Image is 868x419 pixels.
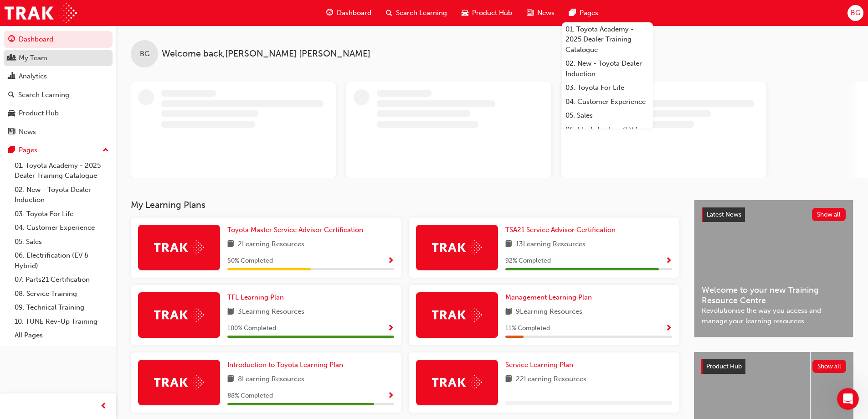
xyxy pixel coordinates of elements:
iframe: Intercom live chat [837,388,859,410]
a: TFL Learning Plan [227,292,288,303]
span: Toyota Master Service Advisor Certification [227,226,363,234]
a: Introduction to Toyota Learning Plan [227,360,347,370]
span: Product Hub [706,362,742,370]
span: TFL Learning Plan [227,293,284,301]
a: Analytics [4,68,113,85]
a: Service Learning Plan [505,360,577,370]
img: Trak [5,3,77,23]
span: news-icon [8,128,15,136]
img: Trak [154,240,204,254]
a: TSA21 Service Advisor Certification [505,225,619,235]
span: pages-icon [8,146,15,155]
button: Pages [4,142,113,159]
p: How can we help? [18,80,164,96]
div: Search Learning [18,90,69,100]
span: Search Learning [396,8,447,18]
span: book-icon [505,374,512,385]
a: 02. New - Toyota Dealer Induction [562,57,653,81]
div: #5105 • In progress [41,202,153,211]
span: guage-icon [326,7,333,19]
div: Profile image for Trak [124,15,142,33]
button: BG [847,5,863,21]
span: BG [140,49,149,59]
span: 9 Learning Resources [516,306,582,318]
div: Close [157,15,173,31]
div: My Team [19,53,47,63]
div: Send us a message [19,232,152,242]
a: 04. Customer Experience [11,221,113,235]
img: Trak [432,240,482,254]
div: Recent ticket [19,177,164,188]
span: book-icon [505,306,512,318]
span: Welcome back , [PERSON_NAME] [PERSON_NAME] [162,49,370,59]
span: Show Progress [387,325,394,333]
button: Show Progress [387,390,394,402]
span: Show Progress [387,392,394,400]
button: Show Progress [665,323,672,334]
span: 3 Learning Resources [238,306,304,318]
a: guage-iconDashboard [319,4,379,22]
span: 100 % Completed [227,323,276,334]
span: 50 % Completed [227,256,273,266]
span: News [537,8,555,18]
span: search-icon [8,91,15,99]
span: book-icon [227,374,234,385]
a: 01. Toyota Academy - 2025 Dealer Training Catalogue [562,22,653,57]
span: TSA21 Service Advisor Certification [505,226,616,234]
span: Pages [580,8,598,18]
span: 92 % Completed [505,256,551,266]
a: Product HubShow all [701,359,846,374]
img: Trak [432,308,482,322]
span: guage-icon [8,36,15,44]
a: Dashboard [4,31,113,48]
span: car-icon [462,7,468,19]
span: pages-icon [569,7,576,19]
a: 09. Technical Training [11,300,113,315]
span: BG [851,8,860,18]
span: Product Hub [472,8,512,18]
a: News [4,124,113,140]
span: Welcome to your new Training Resource Centre [702,285,846,305]
div: Reporting issue [41,192,153,202]
a: 08. Service Training [11,287,113,301]
div: Profile image for Trak [19,134,37,152]
button: Show Progress [387,323,394,334]
span: Messages [76,307,107,314]
span: search-icon [386,7,392,19]
span: 22 Learning Resources [516,374,586,385]
span: Disregard, I got him to redo it which appears to have fixed it. [41,139,236,146]
span: 88 % Completed [227,391,273,401]
span: book-icon [227,239,234,250]
img: Trak [154,308,204,322]
a: 05. Sales [11,235,113,249]
div: We typically reply in a few hours [19,242,152,251]
span: up-icon [103,145,109,156]
div: Profile image for TrakReporting issueDisregard, I got him to redo it which appears to have fixed ... [10,121,173,164]
a: 03. Toyota For Life [11,207,113,221]
div: Analytics [19,71,47,82]
p: Hi [PERSON_NAME] [18,65,164,80]
span: book-icon [505,239,512,250]
button: Show all [812,360,847,373]
img: Trak [154,375,204,389]
img: Trak [432,375,482,389]
a: pages-iconPages [562,4,606,22]
span: Introduction to Toyota Learning Plan [227,361,343,369]
a: search-iconSearch Learning [379,4,454,22]
span: 8 Learning Resources [238,374,304,385]
button: DashboardMy TeamAnalyticsSearch LearningProduct HubNews [4,29,113,142]
a: 04. Customer Experience [562,95,653,109]
h3: My Learning Plans [131,200,679,210]
span: Service Learning Plan [505,361,573,369]
span: prev-icon [100,401,107,412]
span: Show Progress [665,325,672,333]
span: 11 % Completed [505,323,550,334]
a: 01. Toyota Academy - 2025 Dealer Training Catalogue [11,159,113,183]
button: Tickets [122,285,182,321]
div: Recent messageProfile image for TrakReporting issueDisregard, I got him to redo it which appears ... [9,107,173,165]
a: Latest NewsShow allWelcome to your new Training Resource CentreRevolutionise the way you access a... [694,200,853,337]
div: Reporting issue#5105 • In progress [10,188,173,215]
a: 05. Sales [562,109,653,123]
